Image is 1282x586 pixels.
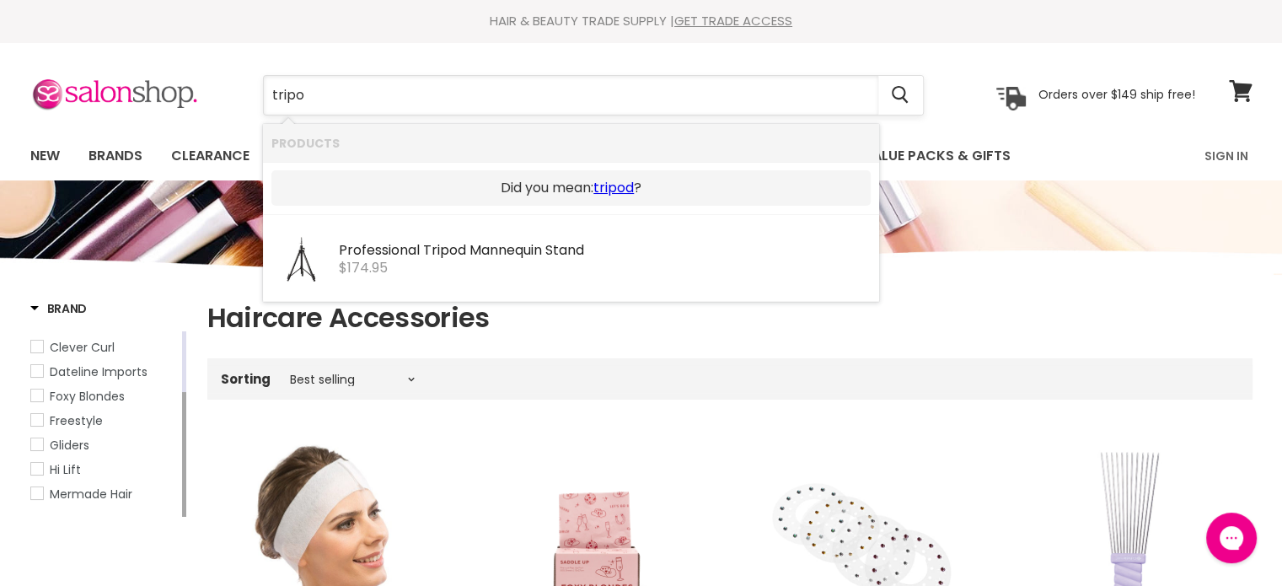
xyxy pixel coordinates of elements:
div: Professional Tripod Mannequin Stand [339,243,871,261]
a: GET TRADE ACCESS [674,12,792,30]
h3: Brand [30,300,88,317]
span: $174.95 [339,258,388,277]
a: New [18,138,72,174]
p: Orders over $149 ship free! [1038,87,1195,102]
li: Products: Professional Tripod Mannequin Stand [263,214,879,302]
a: Gliders [30,436,179,454]
span: Dateline Imports [50,363,148,380]
a: Freestyle [30,411,179,430]
h1: Haircare Accessories [207,300,1252,336]
img: 140350_2_200x.jpg [277,223,325,294]
iframe: Gorgias live chat messenger [1198,507,1265,569]
span: Freestyle [50,412,103,429]
span: Gliders [50,437,89,454]
div: HAIR & BEAUTY TRADE SUPPLY | [9,13,1274,30]
nav: Main [9,132,1274,180]
span: Clever Curl [50,339,115,356]
ul: Main menu [18,132,1109,180]
label: Sorting [221,372,271,386]
button: Search [878,76,923,115]
form: Product [263,75,924,116]
a: Sign In [1194,138,1258,174]
a: Value Packs & Gifts [850,138,1023,174]
a: Clearance [158,138,262,174]
li: Did you mean [263,162,879,214]
input: Search [264,76,878,115]
a: tripod [593,179,634,197]
span: Foxy Blondes [50,388,125,405]
p: Did you mean: ? [280,179,862,197]
a: Mermade Hair [30,485,179,503]
li: Products [263,124,879,162]
span: Mermade Hair [50,486,132,503]
a: Brands [76,138,155,174]
a: Dateline Imports [30,363,179,381]
a: Foxy Blondes [30,387,179,406]
a: Clever Curl [30,338,179,357]
a: Hi Lift [30,460,179,479]
span: Hi Lift [50,461,81,478]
